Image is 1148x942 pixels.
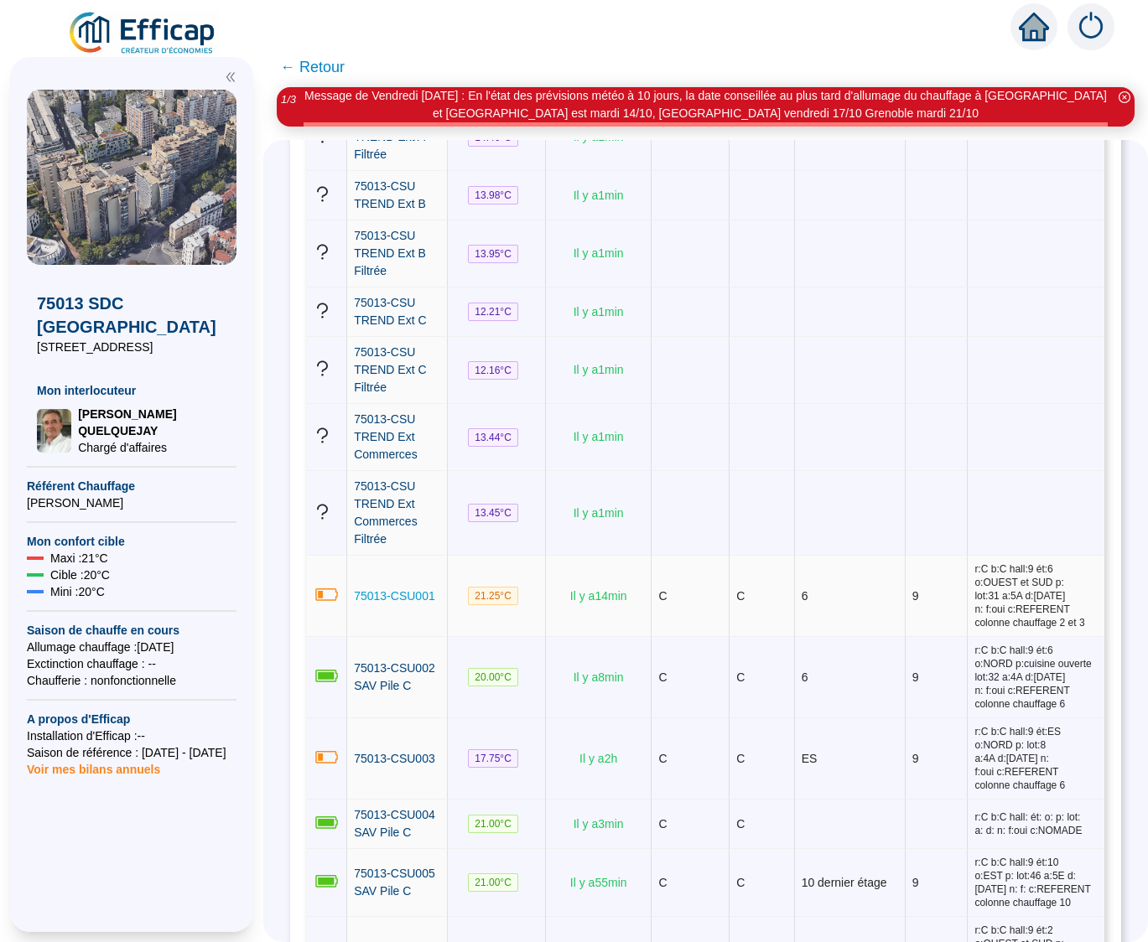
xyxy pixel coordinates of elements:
span: Mon interlocuteur [37,382,226,399]
span: Il y a 1 min [574,305,624,318]
span: Il y a 1 min [574,363,624,376]
span: C [736,817,745,831]
i: 1 / 3 [281,93,296,106]
span: 21.00 °C [468,873,518,892]
span: 75013-CSU001 [354,589,435,603]
span: Il y a 1 min [574,189,624,202]
span: 9 [912,670,919,684]
span: r:C b:C hall:9 ét:10 o:EST p: lot:46 a:5E d:[DATE] n: f: c:REFERENT colonne chauffage 10 [974,856,1098,909]
span: 21.00 °C [468,815,518,833]
span: Maxi : 21 °C [50,550,108,567]
a: 75013-CSU TREND Ext Commerces Filtrée [354,478,440,548]
span: C [658,876,667,889]
span: ES [802,752,818,765]
a: 75013-CSU TREND Ext C [354,294,440,329]
a: 75013-CSU002 SAV Pile C [354,660,440,695]
span: 10 dernier étage [802,876,887,889]
span: [STREET_ADDRESS] [37,339,226,355]
a: 75013-CSU TREND Ext C Filtrée [354,344,440,396]
div: Message de Vendredi [DATE] : En l'état des prévisions météo à 10 jours, la date conseillée au plu... [304,87,1108,122]
span: 13.44 °C [468,428,518,447]
a: 75013-CSU TREND Ext B Filtrée [354,227,440,280]
span: 75013-CSU004 SAV Pile C [354,808,435,839]
a: 75013-CSU TREND Ext B [354,178,440,213]
span: Exctinction chauffage : -- [27,655,236,672]
span: r:C b:C hall:9 ét:6 o:OUEST et SUD p: lot:31 a:5A d:[DATE] n: f:oui c:REFERENT colonne chauffage ... [974,562,1098,629]
span: 75013-CSU TREND Ext Commerces [354,412,417,461]
span: question [314,185,331,203]
span: 75013-CSU005 SAV Pile C [354,867,435,898]
span: 13.95 °C [468,245,518,263]
span: 75013-CSU TREND Ext B Filtrée [354,229,426,277]
span: C [658,670,667,684]
span: Installation d'Efficap : -- [27,727,236,744]
span: Mini : 20 °C [50,583,105,600]
img: Chargé d'affaires [37,409,71,453]
span: close-circle [1119,91,1130,103]
span: Il y a 14 min [570,589,627,603]
span: Chargé d'affaires [78,439,226,456]
span: Chaufferie : non fonctionnelle [27,672,236,689]
span: 20.00 °C [468,668,518,686]
span: Saison de référence : [DATE] - [DATE] [27,744,236,761]
a: 75013-CSU005 SAV Pile C [354,865,440,900]
a: 75013-CSU TREND Ext Commerces [354,411,440,463]
span: question [314,503,331,520]
span: 75013-CSU002 SAV Pile C [354,661,435,692]
span: C [736,670,745,684]
span: Il y a 1 min [574,246,624,260]
span: question [314,243,331,261]
span: Saison de chauffe en cours [27,622,236,639]
span: r:C b:C hall:9 ét:ES o:NORD p: lot:8 a:4A d:[DATE] n: f:oui c:REFERENT colonne chauffage 6 [974,725,1098,792]
span: 13.98 °C [468,186,518,204]
span: Voir mes bilans annuels [27,753,160,776]
span: Mon confort cible [27,533,236,550]
span: C [736,589,745,603]
span: C [658,589,667,603]
span: C [736,752,745,765]
span: 13.45 °C [468,504,518,522]
img: efficap energie logo [67,10,219,57]
span: Il y a 1 min [574,430,624,443]
span: 17.75 °C [468,749,518,768]
span: Cible : 20 °C [50,567,110,583]
a: 75013-CSU003 [354,750,435,768]
span: 75013-CSU TREND Ext Commerces Filtrée [354,479,417,546]
span: [PERSON_NAME] [27,494,236,511]
span: Il y a 3 min [574,817,624,831]
span: question [314,360,331,377]
span: 21.25 °C [468,587,518,605]
span: 75013 SDC [GEOGRAPHIC_DATA] [37,292,226,339]
span: C [658,817,667,831]
span: 6 [802,670,808,684]
span: ← Retour [280,55,345,79]
a: 75013-CSU004 SAV Pile C [354,806,440,841]
span: Référent Chauffage [27,478,236,494]
span: 9 [912,589,919,603]
span: 75013-CSU TREND Ext C Filtrée [354,345,426,394]
span: Il y a 1 min [574,506,624,520]
span: 6 [802,589,808,603]
span: 12.16 °C [468,361,518,380]
span: 9 [912,876,919,889]
span: C [658,752,667,765]
span: 12.21 °C [468,303,518,321]
span: Il y a 8 min [574,670,624,684]
span: [PERSON_NAME] QUELQUEJAY [78,406,226,439]
span: question [314,427,331,444]
span: home [1019,12,1049,42]
img: alerts [1067,3,1114,50]
span: double-left [225,71,236,83]
span: C [736,876,745,889]
span: Il y a 2 h [579,752,617,765]
span: r:C b:C hall:9 ét:6 o:NORD p:cuisine ouverte lot:32 a:4A d:[DATE] n: f:oui c:REFERENT colonne cha... [974,644,1098,711]
span: 75013-CSU TREND Ext C [354,296,426,327]
span: 75013-CSU TREND Ext B [354,179,426,210]
span: Allumage chauffage : [DATE] [27,639,236,655]
span: Il y a 55 min [570,876,627,889]
span: question [314,302,331,319]
span: 75013-CSU003 [354,752,435,765]
span: r:C b:C hall: ét: o: p: lot: a: d: n: f:oui c:NOMADE [974,810,1098,837]
span: A propos d'Efficap [27,711,236,727]
a: 75013-CSU001 [354,587,435,605]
